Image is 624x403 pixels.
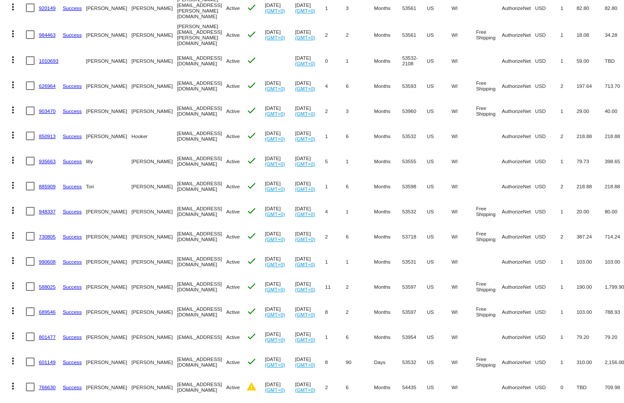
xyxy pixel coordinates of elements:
[452,274,476,299] mat-cell: WI
[177,148,226,174] mat-cell: [EMAIL_ADDRESS][DOMAIN_NAME]
[374,324,402,349] mat-cell: Months
[452,224,476,249] mat-cell: WI
[452,21,476,48] mat-cell: WI
[265,123,295,148] mat-cell: [DATE]
[325,148,346,174] mat-cell: 5
[131,73,177,98] mat-cell: [PERSON_NAME]
[374,98,402,123] mat-cell: Months
[63,334,82,340] a: Success
[560,249,576,274] mat-cell: 1
[427,73,452,98] mat-cell: US
[86,324,131,349] mat-cell: [PERSON_NAME]
[560,48,576,73] mat-cell: 1
[576,21,605,48] mat-cell: 18.08
[295,261,315,267] a: (GMT+0)
[39,83,56,89] a: 626964
[374,123,402,148] mat-cell: Months
[325,249,346,274] mat-cell: 1
[295,123,325,148] mat-cell: [DATE]
[346,123,374,148] mat-cell: 6
[8,180,18,190] mat-icon: more_vert
[576,174,605,199] mat-cell: 218.88
[374,48,402,73] mat-cell: Months
[8,306,18,316] mat-icon: more_vert
[427,224,452,249] mat-cell: US
[374,21,402,48] mat-cell: Months
[295,249,325,274] mat-cell: [DATE]
[8,331,18,341] mat-icon: more_vert
[177,299,226,324] mat-cell: [EMAIL_ADDRESS][DOMAIN_NAME]
[63,284,82,290] a: Success
[131,249,177,274] mat-cell: [PERSON_NAME]
[265,8,285,13] a: (GMT+0)
[374,73,402,98] mat-cell: Months
[39,108,56,114] a: 903470
[63,234,82,239] a: Success
[39,259,56,264] a: 990608
[427,199,452,224] mat-cell: US
[576,123,605,148] mat-cell: 218.88
[131,98,177,123] mat-cell: [PERSON_NAME]
[131,21,177,48] mat-cell: [PERSON_NAME]
[295,35,315,40] a: (GMT+0)
[560,299,576,324] mat-cell: 1
[402,174,427,199] mat-cell: 53598
[8,80,18,90] mat-icon: more_vert
[502,249,535,274] mat-cell: AuthorizeNet
[402,123,427,148] mat-cell: 53532
[402,48,427,73] mat-cell: 53532-2108
[374,274,402,299] mat-cell: Months
[265,161,285,167] a: (GMT+0)
[576,324,605,349] mat-cell: 79.20
[39,32,56,38] a: 984463
[295,312,315,317] a: (GMT+0)
[325,324,346,349] mat-cell: 1
[63,184,82,189] a: Success
[63,32,82,38] a: Success
[560,274,576,299] mat-cell: 1
[535,148,560,174] mat-cell: USD
[346,224,374,249] mat-cell: 6
[402,224,427,249] mat-cell: 53718
[576,73,605,98] mat-cell: 197.64
[177,73,226,98] mat-cell: [EMAIL_ADDRESS][DOMAIN_NAME]
[560,123,576,148] mat-cell: 2
[374,224,402,249] mat-cell: Months
[560,98,576,123] mat-cell: 1
[295,21,325,48] mat-cell: [DATE]
[39,184,56,189] a: 885909
[39,5,56,11] a: 920149
[177,324,226,349] mat-cell: [EMAIL_ADDRESS]
[427,48,452,73] mat-cell: US
[39,58,58,64] a: 1010693
[265,136,285,142] a: (GMT+0)
[402,98,427,123] mat-cell: 53960
[295,73,325,98] mat-cell: [DATE]
[295,274,325,299] mat-cell: [DATE]
[452,148,476,174] mat-cell: WI
[86,299,131,324] mat-cell: [PERSON_NAME]
[535,274,560,299] mat-cell: USD
[402,324,427,349] mat-cell: 53954
[402,249,427,274] mat-cell: 53531
[576,148,605,174] mat-cell: 79.73
[346,21,374,48] mat-cell: 2
[295,98,325,123] mat-cell: [DATE]
[39,334,56,340] a: 801477
[265,312,285,317] a: (GMT+0)
[535,123,560,148] mat-cell: USD
[295,324,325,349] mat-cell: [DATE]
[265,337,285,342] a: (GMT+0)
[86,224,131,249] mat-cell: [PERSON_NAME]
[346,324,374,349] mat-cell: 6
[325,21,346,48] mat-cell: 2
[560,199,576,224] mat-cell: 1
[86,98,131,123] mat-cell: [PERSON_NAME]
[427,123,452,148] mat-cell: US
[346,98,374,123] mat-cell: 3
[295,236,315,242] a: (GMT+0)
[86,123,131,148] mat-cell: [PERSON_NAME]
[177,48,226,73] mat-cell: [EMAIL_ADDRESS][DOMAIN_NAME]
[265,148,295,174] mat-cell: [DATE]
[295,287,315,292] a: (GMT+0)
